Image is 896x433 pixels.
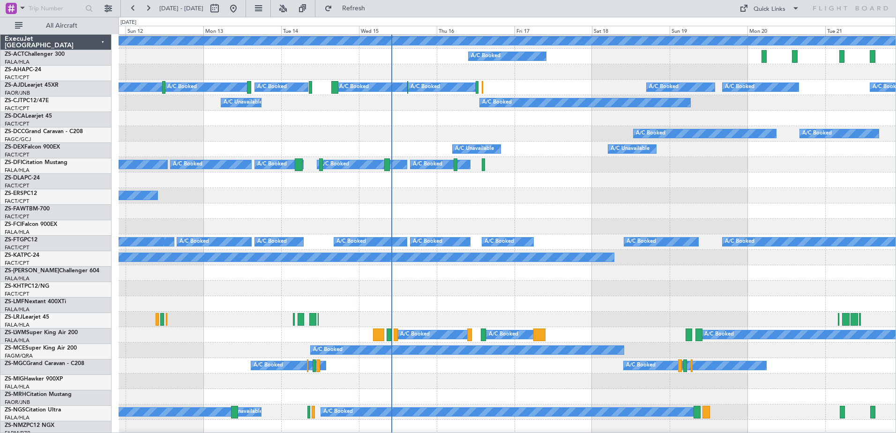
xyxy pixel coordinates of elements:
a: ZS-MIGHawker 900XP [5,376,63,382]
a: ZS-ACTChallenger 300 [5,52,65,57]
a: ZS-DCCGrand Caravan - C208 [5,129,83,134]
a: FALA/HLA [5,167,30,174]
div: A/C Booked [725,80,754,94]
a: ZS-NGSCitation Ultra [5,407,61,413]
div: A/C Booked [400,328,430,342]
a: FACT/CPT [5,213,29,220]
span: ZS-NGS [5,407,25,413]
a: FACT/CPT [5,244,29,251]
span: [DATE] - [DATE] [159,4,203,13]
div: Mon 20 [747,26,825,34]
a: FALA/HLA [5,414,30,421]
a: FAOR/JNB [5,90,30,97]
div: A/C Booked [411,80,440,94]
div: Sat 18 [592,26,670,34]
a: ZS-MGCGrand Caravan - C208 [5,361,84,366]
div: A/C Booked [413,157,442,172]
div: [DATE] [120,19,136,27]
div: A/C Unavailable [224,405,262,419]
input: Trip Number [29,1,82,15]
span: ZS-MIG [5,376,24,382]
span: ZS-FAW [5,206,26,212]
div: A/C Booked [485,235,514,249]
span: ZS-LWM [5,330,26,336]
a: ZS-ERSPC12 [5,191,37,196]
div: A/C Unavailable [224,96,262,110]
div: Fri 17 [515,26,592,34]
a: FAGM/QRA [5,352,33,359]
div: A/C Booked [626,358,656,373]
a: ZS-AHAPC-24 [5,67,41,73]
span: ZS-LMF [5,299,24,305]
span: ZS-FTG [5,237,24,243]
a: FACT/CPT [5,182,29,189]
div: A/C Booked [323,405,353,419]
div: A/C Booked [254,358,283,373]
div: A/C Unavailable [455,142,494,156]
span: ZS-KHT [5,284,24,289]
a: ZS-FCIFalcon 900EX [5,222,57,227]
div: A/C Booked [489,328,518,342]
span: ZS-ERS [5,191,23,196]
a: ZS-LMFNextant 400XTi [5,299,66,305]
a: FACT/CPT [5,260,29,267]
div: Tue 14 [281,26,359,34]
a: ZS-DEXFalcon 900EX [5,144,60,150]
span: ZS-KAT [5,253,24,258]
a: ZS-DLAPC-24 [5,175,40,181]
a: FACT/CPT [5,74,29,81]
a: ZS-LRJLearjet 45 [5,314,49,320]
a: FALA/HLA [5,275,30,282]
span: ZS-LRJ [5,314,22,320]
a: FACT/CPT [5,105,29,112]
span: ZS-ACT [5,52,24,57]
span: ZS-DLA [5,175,24,181]
span: ZS-DCA [5,113,25,119]
button: Quick Links [735,1,804,16]
a: FALA/HLA [5,59,30,66]
div: Sun 19 [670,26,747,34]
span: ZS-NMZ [5,423,26,428]
div: A/C Booked [413,235,442,249]
div: A/C Booked [257,157,287,172]
a: FACT/CPT [5,151,29,158]
a: FALA/HLA [5,321,30,328]
a: FALA/HLA [5,383,30,390]
a: ZS-FAWTBM-700 [5,206,50,212]
div: Wed 15 [359,26,437,34]
span: ZS-MCE [5,345,25,351]
a: ZS-KATPC-24 [5,253,39,258]
a: FAOR/JNB [5,399,30,406]
a: ZS-CJTPC12/47E [5,98,49,104]
div: A/C Booked [636,127,665,141]
div: A/C Unavailable [611,142,650,156]
div: Mon 13 [203,26,281,34]
div: A/C Booked [313,343,343,357]
div: A/C Booked [725,235,754,249]
span: ZS-DFI [5,160,22,165]
a: FALA/HLA [5,306,30,313]
div: Sun 12 [126,26,203,34]
div: A/C Booked [339,80,369,94]
a: FALA/HLA [5,229,30,236]
span: Refresh [334,5,373,12]
span: All Aircraft [24,22,99,29]
a: FACT/CPT [5,198,29,205]
button: Refresh [320,1,376,16]
a: ZS-LWMSuper King Air 200 [5,330,78,336]
a: FAGC/GCJ [5,136,31,143]
a: ZS-MRHCitation Mustang [5,392,72,397]
a: ZS-DFICitation Mustang [5,160,67,165]
div: A/C Booked [257,235,287,249]
div: A/C Booked [482,96,512,110]
a: ZS-NMZPC12 NGX [5,423,54,428]
span: ZS-MGC [5,361,26,366]
button: All Aircraft [10,18,102,33]
a: ZS-DCALearjet 45 [5,113,52,119]
a: FACT/CPT [5,120,29,127]
span: ZS-MRH [5,392,26,397]
div: A/C Booked [704,328,734,342]
span: ZS-[PERSON_NAME] [5,268,59,274]
div: A/C Booked [649,80,679,94]
a: ZS-FTGPC12 [5,237,37,243]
